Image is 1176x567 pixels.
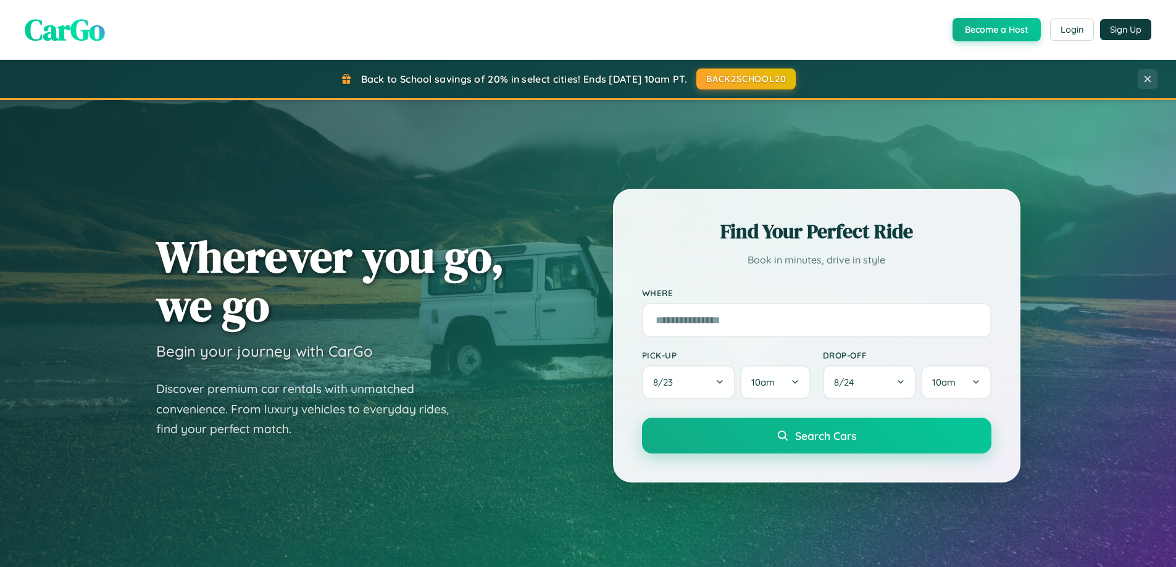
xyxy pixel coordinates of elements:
h2: Find Your Perfect Ride [642,218,991,245]
span: 10am [932,376,956,388]
button: Sign Up [1100,19,1151,40]
span: CarGo [25,9,105,50]
label: Pick-up [642,350,811,360]
button: 10am [740,365,810,399]
button: Become a Host [953,18,1041,41]
span: 10am [751,376,775,388]
button: Search Cars [642,418,991,453]
button: 10am [921,365,991,399]
span: Search Cars [795,429,856,442]
label: Where [642,288,991,298]
button: Login [1050,19,1094,41]
button: 8/23 [642,365,736,399]
button: 8/24 [823,365,917,399]
p: Discover premium car rentals with unmatched convenience. From luxury vehicles to everyday rides, ... [156,379,465,439]
span: 8 / 24 [834,376,860,388]
h1: Wherever you go, we go [156,232,504,329]
button: BACK2SCHOOL20 [696,68,796,89]
p: Book in minutes, drive in style [642,251,991,269]
span: Back to School savings of 20% in select cities! Ends [DATE] 10am PT. [361,73,687,85]
label: Drop-off [823,350,991,360]
h3: Begin your journey with CarGo [156,342,373,360]
span: 8 / 23 [653,376,679,388]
